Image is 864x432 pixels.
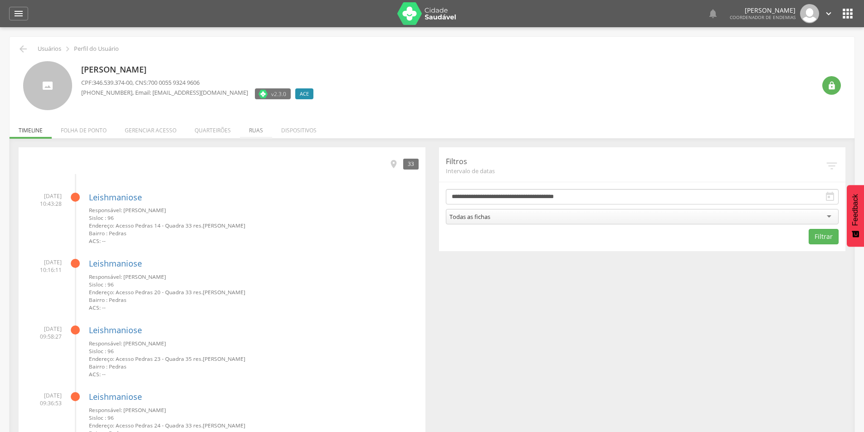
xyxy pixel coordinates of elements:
small: Endereço: Acesso Pedras 20 - Quadra 33 res.[PERSON_NAME] [89,288,419,296]
span: Intervalo de datas [446,167,825,175]
p: Perfil do Usuário [74,45,119,53]
li: Folha de ponto [52,117,116,139]
i:  [825,191,835,202]
i:  [827,81,836,90]
a: Leishmaniose [89,192,142,203]
i: Voltar [18,44,29,54]
span: [DATE] 09:58:27 [25,325,62,340]
div: Todas as fichas [449,213,490,221]
a: Leishmaniose [89,325,142,335]
div: Resetar senha [822,76,841,95]
li: Dispositivos [272,117,326,139]
small: Sisloc : 96 [89,214,419,222]
li: Quarteirões [185,117,240,139]
small: Responsável: [PERSON_NAME] [89,206,419,214]
p: , Email: [EMAIL_ADDRESS][DOMAIN_NAME] [81,88,248,97]
div: 33 [403,159,419,169]
small: Responsável: [PERSON_NAME] [89,273,419,281]
span: 700 0055 9324 9606 [148,78,200,87]
button: Filtrar [809,229,839,244]
p: [PERSON_NAME] [81,64,318,76]
span: 346.539.374-00 [93,78,132,87]
li: Ruas [240,117,272,139]
button: Feedback - Mostrar pesquisa [847,185,864,247]
small: Endereço: Acesso Pedras 24 - Quadra 33 res.[PERSON_NAME] [89,422,419,429]
small: ACS: -- [89,237,419,245]
i:  [825,159,839,173]
span: Feedback [851,194,859,226]
small: Sisloc : 96 [89,347,419,355]
small: Bairro : Pedras [89,229,419,237]
label: Versão do aplicativo [255,88,291,99]
small: ACS: -- [89,304,419,311]
i:  [840,6,855,21]
span: ACE [300,90,309,97]
span: [PHONE_NUMBER] [81,88,132,97]
p: [PERSON_NAME] [730,7,796,14]
p: Filtros [446,156,825,167]
span: [DATE] 09:36:53 [25,392,62,407]
small: Bairro : Pedras [89,296,419,304]
a: Leishmaniose [89,391,142,402]
span: Coordenador de Endemias [730,14,796,20]
small: Responsável: [PERSON_NAME] [89,340,419,347]
p: Usuários [38,45,61,53]
a:  [824,4,834,23]
i:  [708,8,718,19]
span: [DATE] 10:43:28 [25,192,62,208]
small: ACS: -- [89,370,419,378]
p: CPF: , CNS: [81,78,318,87]
small: Endereço: Acesso Pedras 14 - Quadra 33 res.[PERSON_NAME] [89,222,419,229]
a:  [708,4,718,23]
small: Endereço: Acesso Pedras 23 - Quadra 35 res.[PERSON_NAME] [89,355,419,363]
small: Sisloc : 96 [89,281,419,288]
span: v2.3.0 [271,89,286,98]
a: Leishmaniose [89,258,142,269]
i:  [63,44,73,54]
li: Gerenciar acesso [116,117,185,139]
span: [DATE] 10:16:11 [25,258,62,274]
i:  [13,8,24,19]
small: Sisloc : 96 [89,414,419,422]
i:  [824,9,834,19]
small: Responsável: [PERSON_NAME] [89,406,419,414]
a:  [9,7,28,20]
i: Ver no mapa [389,159,399,169]
small: Bairro : Pedras [89,363,419,370]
